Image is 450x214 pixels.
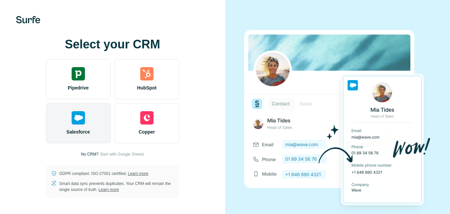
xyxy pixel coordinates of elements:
[139,129,155,135] span: Copper
[46,38,179,51] h1: Select your CRM
[59,171,148,177] p: GDPR compliant. ISO-27001 certified.
[137,84,157,91] span: HubSpot
[59,181,174,193] p: Smart data sync prevents duplicates. Your CRM will remain the single source of truth.
[72,111,85,125] img: salesforce's logo
[128,171,148,176] a: Learn more
[100,151,144,157] button: Start with Google Sheets
[66,129,90,135] span: Salesforce
[72,67,85,80] img: pipedrive's logo
[16,16,40,23] img: Surfe's logo
[140,67,154,80] img: hubspot's logo
[99,187,119,192] a: Learn more
[140,111,154,125] img: copper's logo
[81,151,99,157] p: No CRM?
[68,84,89,91] span: Pipedrive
